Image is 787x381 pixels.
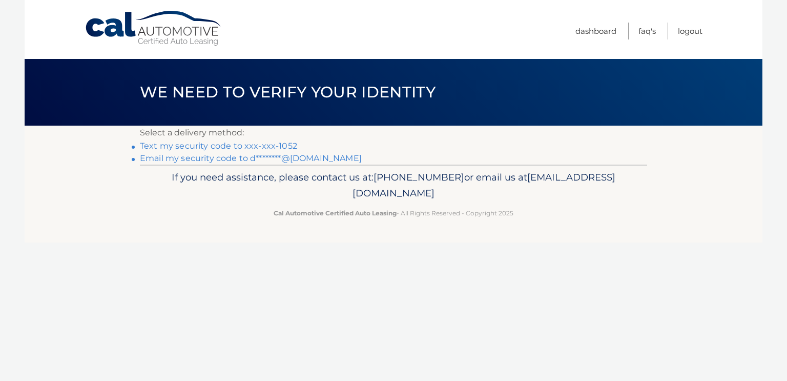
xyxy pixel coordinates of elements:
[147,169,640,202] p: If you need assistance, please contact us at: or email us at
[140,141,297,151] a: Text my security code to xxx-xxx-1052
[140,83,436,102] span: We need to verify your identity
[147,208,640,218] p: - All Rights Reserved - Copyright 2025
[85,10,223,47] a: Cal Automotive
[575,23,616,39] a: Dashboard
[678,23,702,39] a: Logout
[140,153,362,163] a: Email my security code to d********@[DOMAIN_NAME]
[140,126,647,140] p: Select a delivery method:
[274,209,397,217] strong: Cal Automotive Certified Auto Leasing
[374,171,464,183] span: [PHONE_NUMBER]
[638,23,656,39] a: FAQ's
